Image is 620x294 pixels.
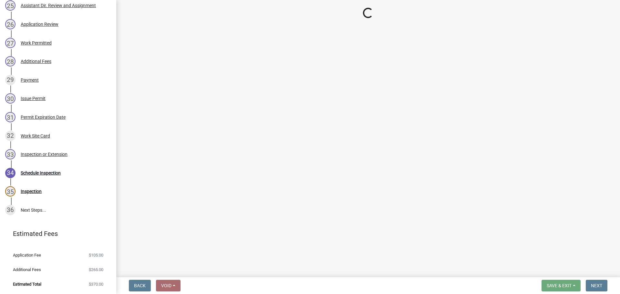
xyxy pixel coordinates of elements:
button: Back [129,280,151,291]
div: Schedule Inspection [21,171,61,175]
div: 29 [5,75,15,85]
span: Back [134,283,146,288]
div: Additional Fees [21,59,51,64]
button: Void [156,280,181,291]
div: Inspection [21,189,42,194]
div: Permit Expiration Date [21,115,66,119]
div: 34 [5,168,15,178]
div: Payment [21,78,39,82]
span: Save & Exit [547,283,572,288]
div: Application Review [21,22,58,26]
div: 30 [5,93,15,104]
div: 26 [5,19,15,29]
div: 31 [5,112,15,122]
span: Application Fee [13,253,41,257]
a: Estimated Fees [5,227,106,240]
div: Work Permitted [21,41,52,45]
div: 35 [5,186,15,197]
div: Inspection or Extension [21,152,67,157]
div: 33 [5,149,15,159]
div: Issue Permit [21,96,46,101]
button: Save & Exit [542,280,581,291]
span: Void [161,283,171,288]
button: Next [586,280,607,291]
span: Estimated Total [13,282,41,286]
div: 32 [5,131,15,141]
div: 36 [5,205,15,215]
span: $370.00 [89,282,103,286]
span: $265.00 [89,268,103,272]
div: 25 [5,0,15,11]
div: 28 [5,56,15,66]
div: Work Site Card [21,134,50,138]
span: Next [591,283,602,288]
span: $105.00 [89,253,103,257]
span: Additional Fees [13,268,41,272]
div: 27 [5,38,15,48]
div: Assistant Dir. Review and Assignment [21,3,96,8]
